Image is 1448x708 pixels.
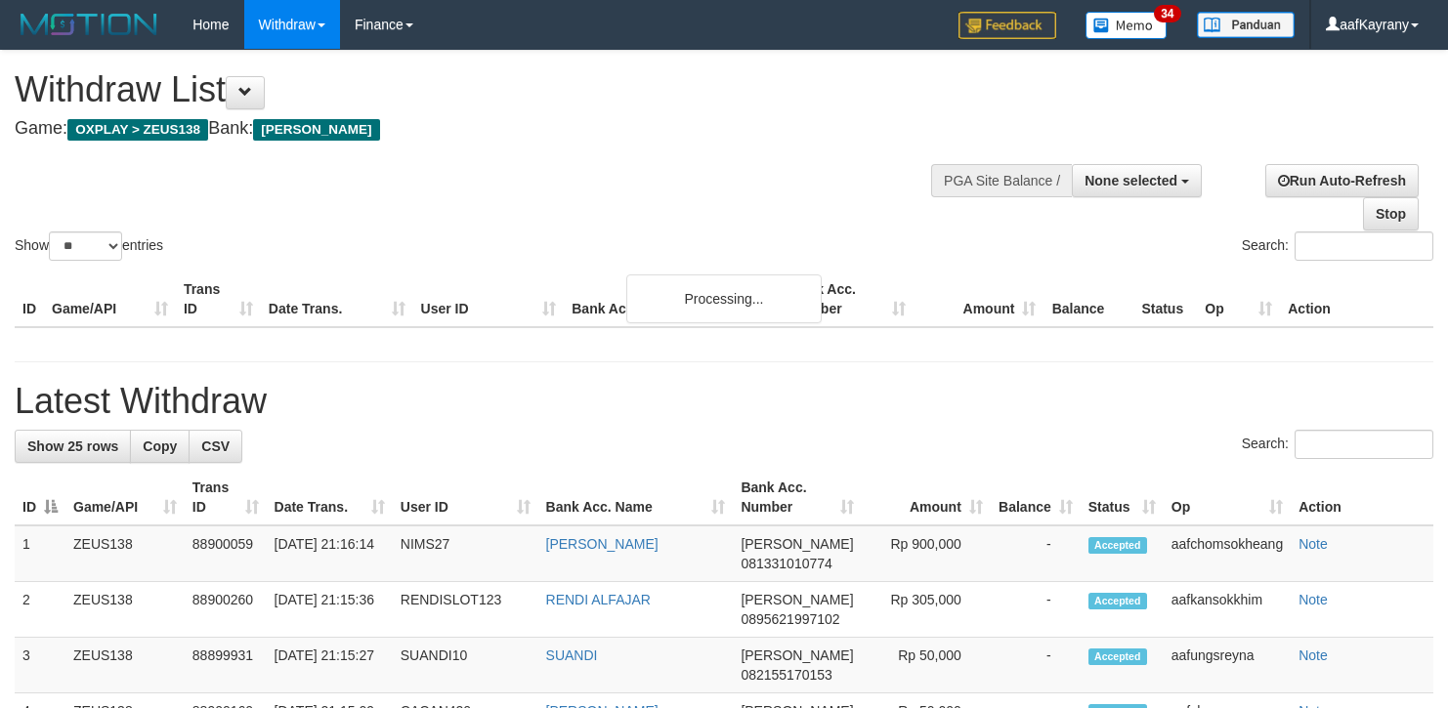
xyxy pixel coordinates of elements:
th: ID: activate to sort column descending [15,470,65,525]
td: Rp 305,000 [862,582,991,638]
td: NIMS27 [393,525,538,582]
span: Accepted [1088,593,1147,609]
select: Showentries [49,231,122,261]
h1: Withdraw List [15,70,946,109]
img: panduan.png [1197,12,1295,38]
th: Game/API [44,271,176,327]
th: Trans ID [176,271,261,327]
td: ZEUS138 [65,638,185,693]
span: [PERSON_NAME] [741,592,853,607]
td: RENDISLOT123 [393,582,538,638]
span: [PERSON_NAME] [253,119,379,141]
a: RENDI ALFAJAR [546,592,651,607]
th: Bank Acc. Name: activate to sort column ascending [538,470,734,525]
a: Stop [1363,197,1419,230]
div: PGA Site Balance / [931,164,1072,197]
td: 88900260 [185,582,267,638]
th: User ID [413,271,565,327]
button: None selected [1072,164,1202,197]
th: Date Trans.: activate to sort column ascending [267,470,393,525]
h4: Game: Bank: [15,119,946,139]
span: 34 [1154,5,1180,22]
th: Bank Acc. Name [564,271,782,327]
th: Balance: activate to sort column ascending [991,470,1081,525]
td: - [991,638,1081,693]
td: Rp 50,000 [862,638,991,693]
th: Amount: activate to sort column ascending [862,470,991,525]
th: User ID: activate to sort column ascending [393,470,538,525]
td: 1 [15,525,65,582]
td: ZEUS138 [65,525,185,582]
td: [DATE] 21:15:27 [267,638,393,693]
th: Status [1133,271,1197,327]
a: Show 25 rows [15,430,131,463]
td: [DATE] 21:16:14 [267,525,393,582]
th: Amount [914,271,1044,327]
h1: Latest Withdraw [15,382,1433,421]
th: Game/API: activate to sort column ascending [65,470,185,525]
span: [PERSON_NAME] [741,647,853,663]
span: Show 25 rows [27,438,118,454]
span: OXPLAY > ZEUS138 [67,119,208,141]
label: Show entries [15,231,163,261]
td: 2 [15,582,65,638]
a: Note [1299,592,1328,607]
a: Copy [130,430,190,463]
td: Rp 900,000 [862,525,991,582]
th: Bank Acc. Number: activate to sort column ascending [733,470,861,525]
td: aafkansokkhim [1164,582,1291,638]
td: - [991,525,1081,582]
td: 88899931 [185,638,267,693]
a: CSV [189,430,242,463]
span: Copy [143,438,177,454]
th: ID [15,271,44,327]
th: Date Trans. [261,271,413,327]
img: Button%20Memo.svg [1086,12,1168,39]
input: Search: [1295,430,1433,459]
td: aafchomsokheang [1164,525,1291,582]
th: Op [1197,271,1280,327]
td: - [991,582,1081,638]
span: Copy 081331010774 to clipboard [741,556,831,571]
a: Note [1299,536,1328,552]
span: CSV [201,438,230,454]
td: 3 [15,638,65,693]
label: Search: [1242,231,1433,261]
a: Run Auto-Refresh [1265,164,1419,197]
span: Copy 082155170153 to clipboard [741,667,831,683]
span: [PERSON_NAME] [741,536,853,552]
span: Accepted [1088,537,1147,554]
th: Balance [1043,271,1133,327]
img: MOTION_logo.png [15,10,163,39]
img: Feedback.jpg [958,12,1056,39]
th: Action [1280,271,1433,327]
th: Bank Acc. Number [783,271,914,327]
th: Status: activate to sort column ascending [1081,470,1164,525]
th: Op: activate to sort column ascending [1164,470,1291,525]
td: aafungsreyna [1164,638,1291,693]
td: [DATE] 21:15:36 [267,582,393,638]
label: Search: [1242,430,1433,459]
td: 88900059 [185,525,267,582]
th: Action [1291,470,1433,525]
span: Copy 0895621997102 to clipboard [741,611,839,627]
a: SUANDI [546,647,598,663]
span: Accepted [1088,648,1147,665]
a: [PERSON_NAME] [546,536,659,552]
a: Note [1299,647,1328,663]
td: ZEUS138 [65,582,185,638]
th: Trans ID: activate to sort column ascending [185,470,267,525]
span: None selected [1085,173,1177,188]
input: Search: [1295,231,1433,261]
div: Processing... [626,274,822,323]
td: SUANDI10 [393,638,538,693]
